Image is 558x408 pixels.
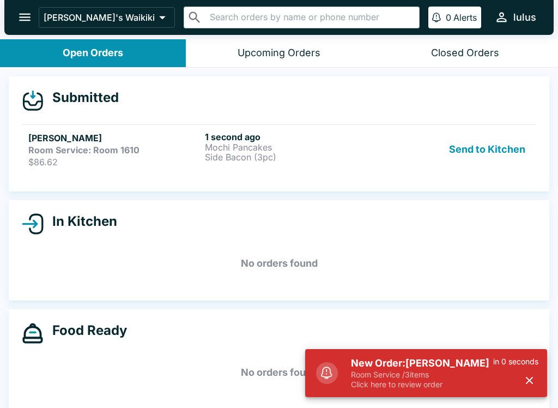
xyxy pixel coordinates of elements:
[22,353,536,392] h5: No orders found
[205,142,377,152] p: Mochi Pancakes
[490,5,541,29] button: lulus
[22,124,536,174] a: [PERSON_NAME]Room Service: Room 1610$86.621 second agoMochi PancakesSide Bacon (3pc)Send to Kitchen
[205,131,377,142] h6: 1 second ago
[431,47,499,59] div: Closed Orders
[207,10,415,25] input: Search orders by name or phone number
[351,380,493,389] p: Click here to review order
[351,370,493,380] p: Room Service / 3 items
[11,3,39,31] button: open drawer
[22,244,536,283] h5: No orders found
[238,47,320,59] div: Upcoming Orders
[44,322,127,339] h4: Food Ready
[513,11,536,24] div: lulus
[44,89,119,106] h4: Submitted
[63,47,123,59] div: Open Orders
[446,12,451,23] p: 0
[28,131,201,145] h5: [PERSON_NAME]
[493,357,538,367] p: in 0 seconds
[445,131,530,167] button: Send to Kitchen
[44,12,155,23] p: [PERSON_NAME]'s Waikiki
[44,213,117,230] h4: In Kitchen
[205,152,377,162] p: Side Bacon (3pc)
[28,145,139,155] strong: Room Service: Room 1610
[351,357,493,370] h5: New Order: [PERSON_NAME]
[453,12,477,23] p: Alerts
[28,157,201,167] p: $86.62
[39,7,175,28] button: [PERSON_NAME]'s Waikiki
